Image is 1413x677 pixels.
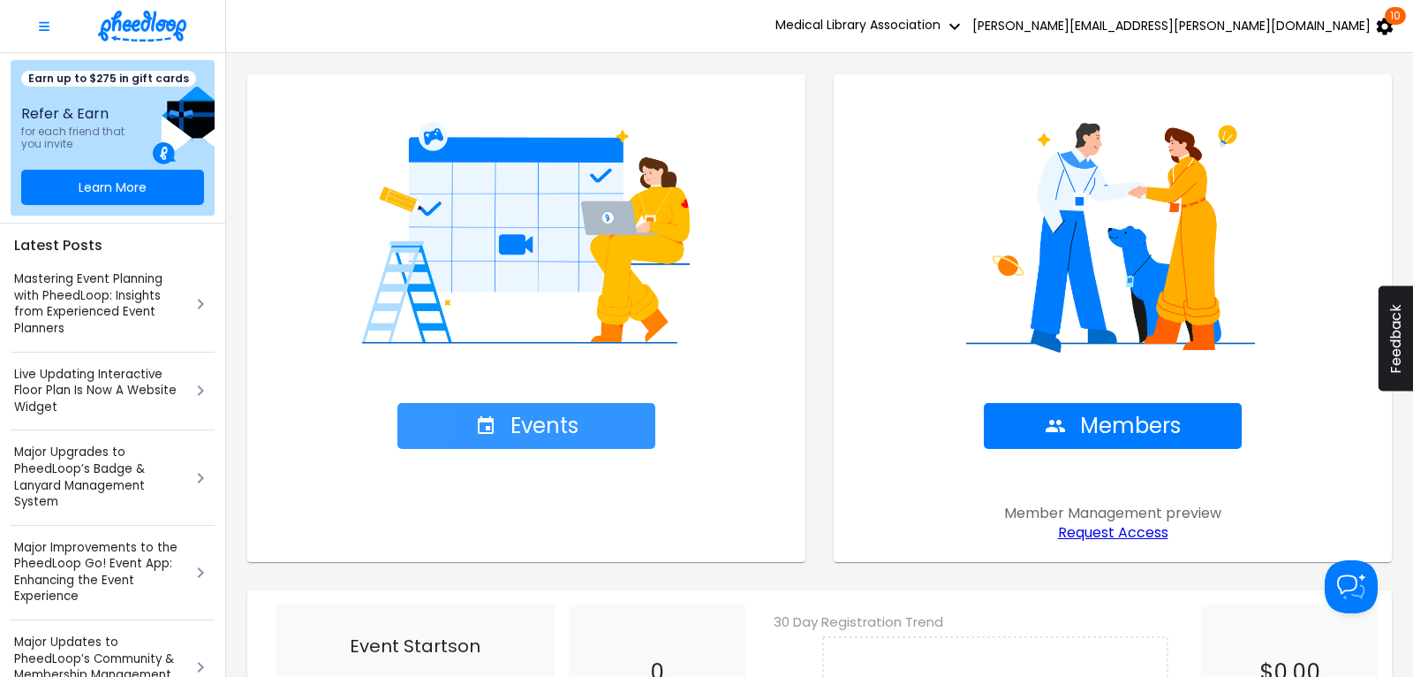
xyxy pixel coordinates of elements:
[1004,506,1221,521] span: Member Management preview
[14,540,190,605] a: Major Improvements to the PheedLoop Go! Event App: Enhancing the Event Experience
[972,19,1371,33] span: [PERSON_NAME][EMAIL_ADDRESS][PERSON_NAME][DOMAIN_NAME]
[290,633,540,659] p: Event Starts on
[14,445,190,510] a: Major Upgrades to PheedLoop’s Badge & Lanyard Management System
[98,11,186,42] img: logo
[21,170,204,205] button: Learn More
[14,271,190,337] a: Mastering Event Planning with PheedLoop: Insights from Experienced Event Planners
[772,9,969,44] button: Medical Library Association
[268,95,784,361] img: Home Events
[21,126,127,150] span: for each friend that you invite
[79,180,147,194] span: Learn More
[11,234,215,257] h4: Latest Posts
[969,9,1399,44] button: [PERSON_NAME][EMAIL_ADDRESS][PERSON_NAME][DOMAIN_NAME] 10
[153,87,215,164] img: Referral
[1058,525,1168,541] a: Request Access
[1045,414,1181,438] span: Members
[774,612,1215,633] h6: 30 Day Registration Trend
[1385,7,1406,25] span: 10
[21,71,196,87] span: Earn up to $275 in gift cards
[397,403,655,449] button: Events
[855,95,1371,361] img: Home Members
[14,367,190,416] a: Live Updating Interactive Floor Plan Is Now A Website Widget
[775,16,965,34] span: Medical Library Association
[21,106,127,122] span: Refer & Earn
[1325,560,1378,613] iframe: Help Scout Beacon - Open
[984,403,1242,449] button: Members
[1387,304,1404,374] span: Feedback
[475,414,578,438] span: Events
